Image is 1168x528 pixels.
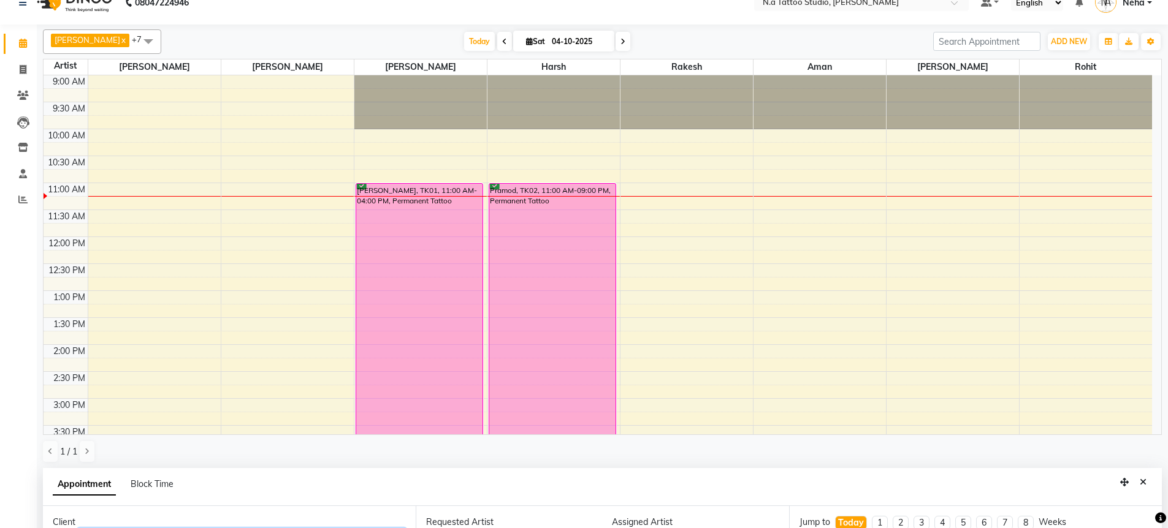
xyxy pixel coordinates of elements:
div: 3:30 PM [51,426,88,439]
span: Block Time [131,478,174,489]
div: [PERSON_NAME], TK01, 11:00 AM-04:00 PM, Permanent Tattoo [356,184,483,451]
div: 1:00 PM [51,291,88,304]
div: 9:30 AM [50,102,88,115]
div: 9:00 AM [50,75,88,88]
span: [PERSON_NAME] [354,59,487,75]
div: 11:00 AM [45,183,88,196]
span: [PERSON_NAME] [887,59,1019,75]
a: x [120,35,126,45]
input: 2025-10-04 [548,32,609,51]
span: Harsh [487,59,620,75]
span: 1 / 1 [60,445,77,458]
span: Sat [523,37,548,46]
span: Rakesh [620,59,753,75]
div: 2:30 PM [51,372,88,385]
div: 3:00 PM [51,399,88,412]
div: Artist [44,59,88,72]
button: Close [1134,473,1152,492]
div: 12:30 PM [46,264,88,277]
div: 2:00 PM [51,345,88,358]
span: Aman [754,59,886,75]
input: Search Appointment [933,32,1040,51]
div: 10:30 AM [45,156,88,169]
span: Rohit [1020,59,1153,75]
span: [PERSON_NAME] [88,59,221,75]
span: [PERSON_NAME] [55,35,120,45]
button: ADD NEW [1048,33,1090,50]
div: 1:30 PM [51,318,88,331]
div: 12:00 PM [46,237,88,250]
div: 11:30 AM [45,210,88,223]
span: Appointment [53,473,116,496]
span: ADD NEW [1051,37,1087,46]
span: [PERSON_NAME] [221,59,354,75]
span: +7 [132,34,151,44]
div: 10:00 AM [45,129,88,142]
span: Today [464,32,495,51]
